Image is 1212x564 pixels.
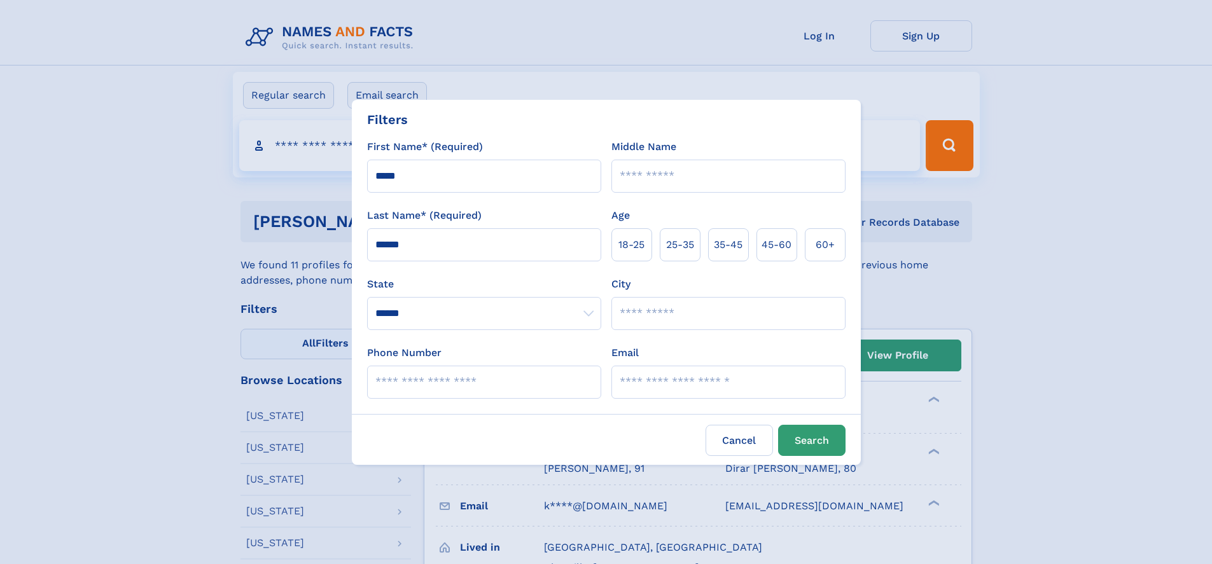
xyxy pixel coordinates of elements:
label: State [367,277,601,292]
span: 60+ [816,237,835,252]
span: 45‑60 [762,237,791,252]
label: Email [611,345,639,361]
label: Last Name* (Required) [367,208,482,223]
span: 18‑25 [618,237,644,252]
button: Search [778,425,846,456]
span: 35‑45 [714,237,742,252]
label: City [611,277,630,292]
span: 25‑35 [666,237,694,252]
label: Middle Name [611,139,676,155]
label: Phone Number [367,345,442,361]
div: Filters [367,110,408,129]
label: First Name* (Required) [367,139,483,155]
label: Age [611,208,630,223]
label: Cancel [706,425,773,456]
